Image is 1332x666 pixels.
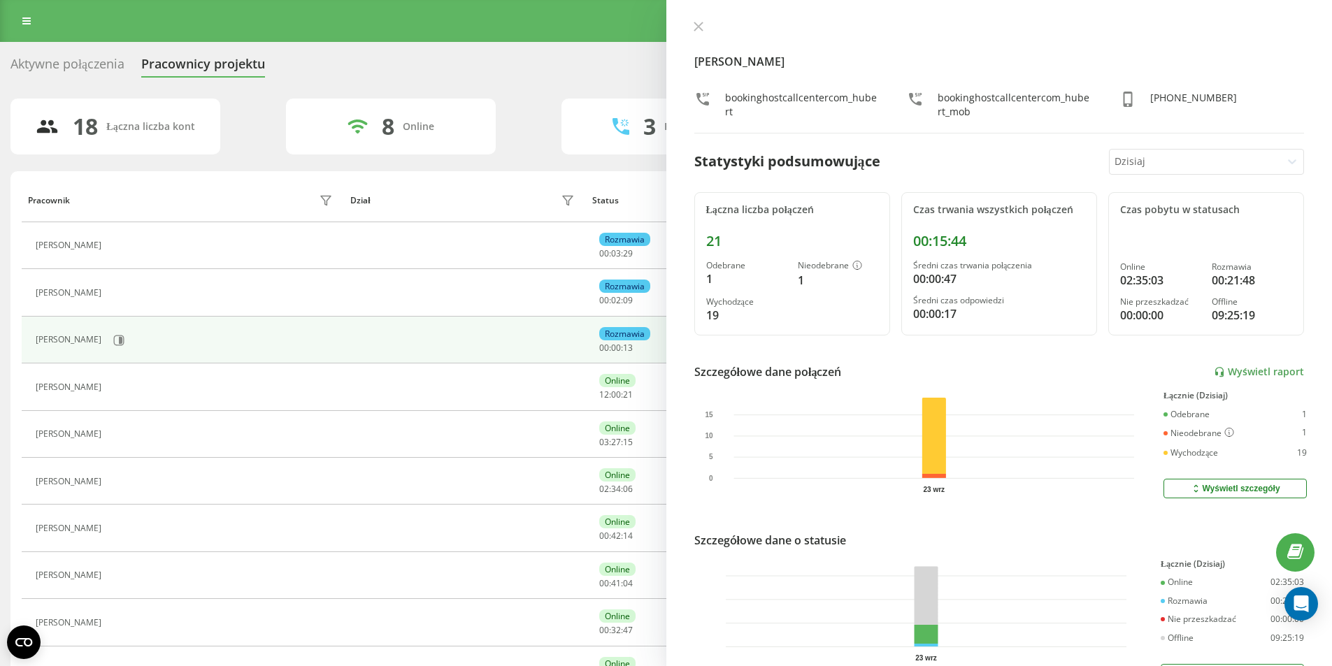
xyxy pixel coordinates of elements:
div: Pracownik [28,196,70,205]
div: 1 [798,272,878,289]
div: Offline [1212,297,1292,307]
span: 00 [599,342,609,354]
span: 02 [611,294,621,306]
div: Rozmawiają [664,121,720,133]
div: [PERSON_NAME] [36,429,105,439]
div: 00:00:17 [913,305,1085,322]
span: 00 [599,530,609,542]
div: 02:35:03 [1270,577,1304,587]
div: Średni czas trwania połączenia [913,261,1085,270]
span: 32 [611,624,621,636]
div: Open Intercom Messenger [1284,587,1318,621]
div: 00:15:44 [913,233,1085,249]
div: Łączna liczba kont [106,121,194,133]
div: Szczegółowe dane o statusie [694,532,846,549]
span: 27 [611,436,621,448]
div: Status [592,196,619,205]
text: 10 [705,432,713,440]
div: 00:21:48 [1212,272,1292,289]
div: Odebrane [1163,410,1210,419]
div: : : [599,531,633,541]
div: 19 [706,307,787,324]
div: Czas pobytu w statusach [1120,204,1292,216]
span: 03 [611,247,621,259]
div: Rozmawia [599,233,650,246]
div: Online [599,468,636,482]
div: bookinghostcallcentercom_hubert [725,91,879,119]
div: Nieodebrane [1163,428,1234,439]
div: [PHONE_NUMBER] [1150,91,1237,119]
div: 18 [73,113,98,140]
div: 00:21:48 [1270,596,1304,606]
div: Nie przeszkadzać [1120,297,1201,307]
div: Online [403,121,434,133]
div: : : [599,343,633,353]
span: 42 [611,530,621,542]
div: : : [599,625,633,635]
div: Łączna liczba połączeń [706,204,878,216]
div: : : [599,296,633,305]
div: Online [1161,577,1193,587]
div: [PERSON_NAME] [36,523,105,533]
div: [PERSON_NAME] [36,570,105,580]
div: 00:00:00 [1120,307,1201,324]
div: 09:25:19 [1270,633,1304,643]
text: 5 [708,454,712,461]
text: 15 [705,411,713,419]
div: [PERSON_NAME] [36,240,105,250]
div: 1 [1302,410,1307,419]
div: Rozmawia [1161,596,1208,606]
span: 03 [599,436,609,448]
div: Łącznie (Dzisiaj) [1163,391,1307,400]
span: 14 [623,530,633,542]
div: [PERSON_NAME] [36,477,105,486]
span: 21 [623,389,633,400]
span: 09 [623,294,633,306]
span: 34 [611,483,621,495]
div: : : [599,437,633,447]
span: 12 [599,389,609,400]
div: Wychodzące [706,297,787,307]
span: 04 [623,577,633,589]
span: 00 [599,577,609,589]
div: Statystyki podsumowujące [694,151,880,172]
text: 23 wrz [923,486,945,493]
span: 02 [599,483,609,495]
span: 29 [623,247,633,259]
div: Łącznie (Dzisiaj) [1161,559,1304,569]
text: 0 [708,475,712,482]
div: [PERSON_NAME] [36,335,105,345]
div: Czas trwania wszystkich połączeń [913,204,1085,216]
span: 00 [599,624,609,636]
div: Online [599,374,636,387]
span: 06 [623,483,633,495]
div: Online [599,515,636,528]
div: 1 [706,270,787,287]
div: Nieodebrane [798,261,878,272]
div: Nie przeszkadzać [1161,614,1236,624]
div: 1 [1302,428,1307,439]
div: Dział [350,196,370,205]
span: 00 [611,342,621,354]
h4: [PERSON_NAME] [694,53,1305,70]
button: Open CMP widget [7,625,41,659]
div: : : [599,484,633,494]
div: : : [599,390,633,400]
div: 21 [706,233,878,249]
div: Offline [1161,633,1194,643]
div: Szczegółowe dane połączeń [694,363,842,380]
div: Online [1120,262,1201,272]
span: 00 [599,247,609,259]
div: Online [599,609,636,623]
div: Online [599,421,636,435]
span: 15 [623,436,633,448]
div: [PERSON_NAME] [36,618,105,628]
text: 23 wrz [915,654,937,662]
span: 47 [623,624,633,636]
div: Online [599,563,636,576]
div: 19 [1297,448,1307,458]
div: [PERSON_NAME] [36,288,105,298]
div: Wychodzące [1163,448,1218,458]
div: : : [599,249,633,259]
button: Wyświetl szczegóły [1163,479,1307,498]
